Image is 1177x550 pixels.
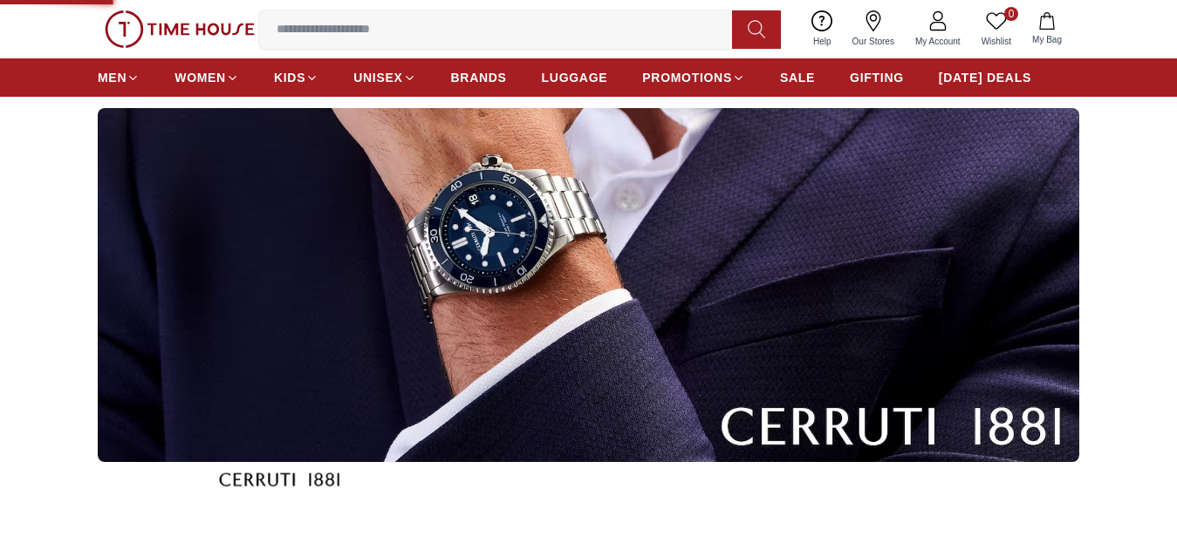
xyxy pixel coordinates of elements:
span: LUGGAGE [542,69,608,86]
a: 0Wishlist [971,7,1022,51]
span: Wishlist [975,35,1018,48]
span: Our Stores [845,35,901,48]
a: PROMOTIONS [642,62,745,93]
a: UNISEX [353,62,415,93]
a: BRANDS [451,62,507,93]
span: My Bag [1025,33,1069,46]
img: ... [105,10,255,48]
span: UNISEX [353,69,402,86]
a: MEN [98,62,140,93]
span: KIDS [274,69,305,86]
span: MEN [98,69,127,86]
span: [DATE] DEALS [939,69,1031,86]
span: My Account [908,35,968,48]
a: LUGGAGE [542,62,608,93]
button: My Bag [1022,9,1072,50]
a: KIDS [274,62,318,93]
a: WOMEN [174,62,239,93]
a: [DATE] DEALS [939,62,1031,93]
span: 0 [1004,7,1018,21]
span: Help [806,35,838,48]
a: GIFTING [850,62,904,93]
img: ... [98,108,1079,462]
img: ... [219,419,339,540]
a: SALE [780,62,815,93]
a: Our Stores [842,7,905,51]
span: GIFTING [850,69,904,86]
span: WOMEN [174,69,226,86]
span: SALE [780,69,815,86]
span: PROMOTIONS [642,69,732,86]
a: Help [803,7,842,51]
span: BRANDS [451,69,507,86]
